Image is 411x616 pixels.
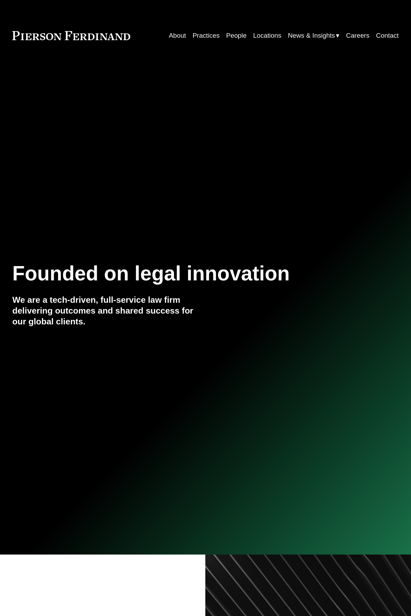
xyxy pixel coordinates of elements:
a: Locations [253,29,281,42]
a: About [169,29,186,42]
a: Contact [376,29,399,42]
a: Careers [346,29,369,42]
a: People [226,29,247,42]
h1: Founded on legal innovation [12,262,334,285]
h4: We are a tech-driven, full-service law firm delivering outcomes and shared success for our global... [12,294,205,327]
span: News & Insights [288,30,335,42]
a: folder dropdown [288,29,339,42]
a: Practices [192,29,219,42]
